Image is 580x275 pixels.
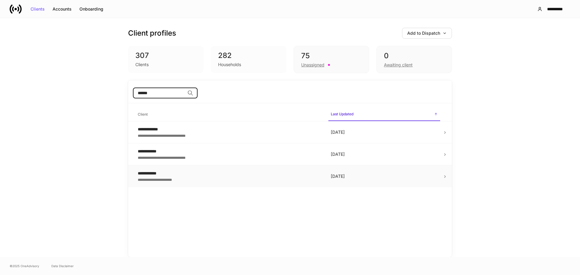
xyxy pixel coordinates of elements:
button: Add to Dispatch [402,28,452,39]
h6: Last Updated [331,111,353,117]
h3: Client profiles [128,28,176,38]
span: Last Updated [328,108,440,121]
div: 75 [301,51,362,61]
div: Unassigned [301,62,324,68]
h6: Client [138,111,148,117]
div: 307 [135,51,196,60]
button: Onboarding [76,4,107,14]
div: Clients [135,62,149,68]
a: Data Disclaimer [51,264,74,268]
button: Accounts [49,4,76,14]
div: Clients [31,7,45,11]
div: 0 [384,51,444,61]
div: 75Unassigned [294,46,369,73]
div: 0Awaiting client [376,46,452,73]
button: Clients [27,4,49,14]
div: Awaiting client [384,62,413,68]
span: Client [135,108,324,121]
div: Accounts [53,7,72,11]
div: 282 [218,51,279,60]
div: Onboarding [79,7,103,11]
span: © 2025 OneAdvisory [10,264,39,268]
p: [DATE] [331,173,438,179]
div: Add to Dispatch [407,31,447,35]
div: Households [218,62,241,68]
p: [DATE] [331,151,438,157]
p: [DATE] [331,129,438,135]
